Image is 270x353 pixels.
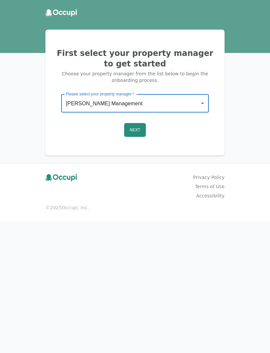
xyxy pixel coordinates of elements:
small: © 2025 Occupi, Inc. [45,204,225,211]
button: Next [124,123,146,137]
a: Accessibility [196,192,225,199]
h2: First select your property manager to get started [53,48,217,69]
div: [PERSON_NAME] Management [61,94,209,113]
a: Privacy Policy [193,174,225,181]
p: Choose your property manager from the list below to begin the onboarding process. [53,70,217,84]
label: Please select your property manager [66,91,134,97]
a: Terms of Use [195,183,225,190]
